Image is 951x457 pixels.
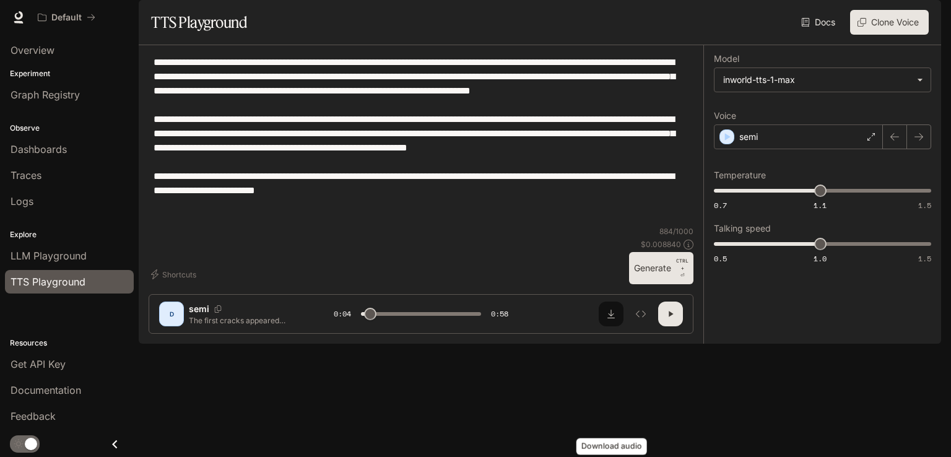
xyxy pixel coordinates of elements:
span: 0.7 [714,200,727,211]
h1: TTS Playground [151,10,247,35]
div: Download audio [576,438,647,455]
button: All workspaces [32,5,101,30]
p: Default [51,12,82,23]
p: The first cracks appeared slowly. A lingering glance between them that I brushed off. A laugh the... [189,315,304,326]
a: Docs [799,10,840,35]
button: Inspect [628,302,653,326]
div: inworld-tts-1-max [723,74,911,86]
p: CTRL + [676,257,688,272]
span: 1.5 [918,200,931,211]
div: inworld-tts-1-max [714,68,931,92]
button: Clone Voice [850,10,929,35]
span: 1.1 [814,200,827,211]
p: Voice [714,111,736,120]
p: Model [714,54,739,63]
span: 0:04 [334,308,351,320]
div: D [162,304,181,324]
button: GenerateCTRL +⏎ [629,252,693,284]
button: Download audio [599,302,623,326]
span: 1.0 [814,253,827,264]
p: ⏎ [676,257,688,279]
span: 0.5 [714,253,727,264]
button: Copy Voice ID [209,305,227,313]
span: 1.5 [918,253,931,264]
p: semi [189,303,209,315]
p: Temperature [714,171,766,180]
p: Talking speed [714,224,771,233]
span: 0:58 [491,308,508,320]
button: Shortcuts [149,264,201,284]
p: semi [739,131,758,143]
